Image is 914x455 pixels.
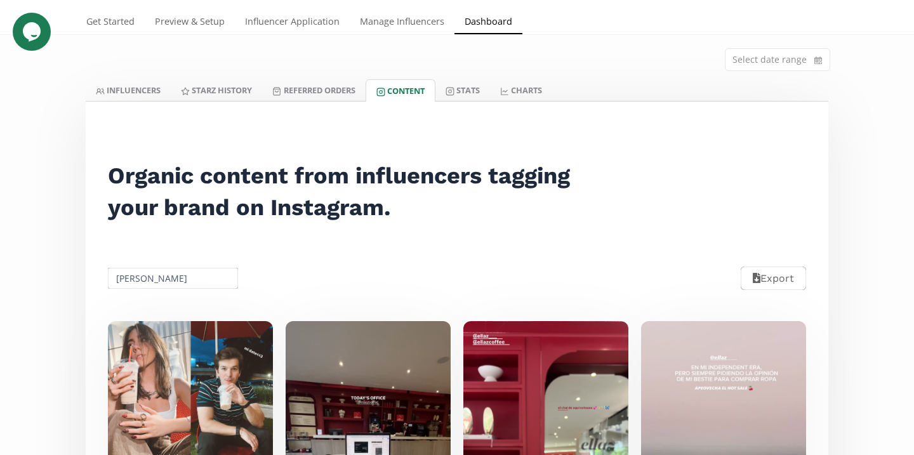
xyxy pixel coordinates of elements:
[262,79,365,101] a: Referred Orders
[435,79,490,101] a: Stats
[86,79,171,101] a: INFLUENCERS
[13,13,53,51] iframe: chat widget
[106,266,240,291] input: All influencers
[235,10,350,36] a: Influencer Application
[490,79,552,101] a: CHARTS
[454,10,522,36] a: Dashboard
[145,10,235,36] a: Preview & Setup
[741,267,806,290] button: Export
[814,54,822,67] svg: calendar
[76,10,145,36] a: Get Started
[350,10,454,36] a: Manage Influencers
[108,160,586,223] h2: Organic content from influencers tagging your brand on Instagram.
[366,79,435,102] a: Content
[171,79,262,101] a: Starz HISTORY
